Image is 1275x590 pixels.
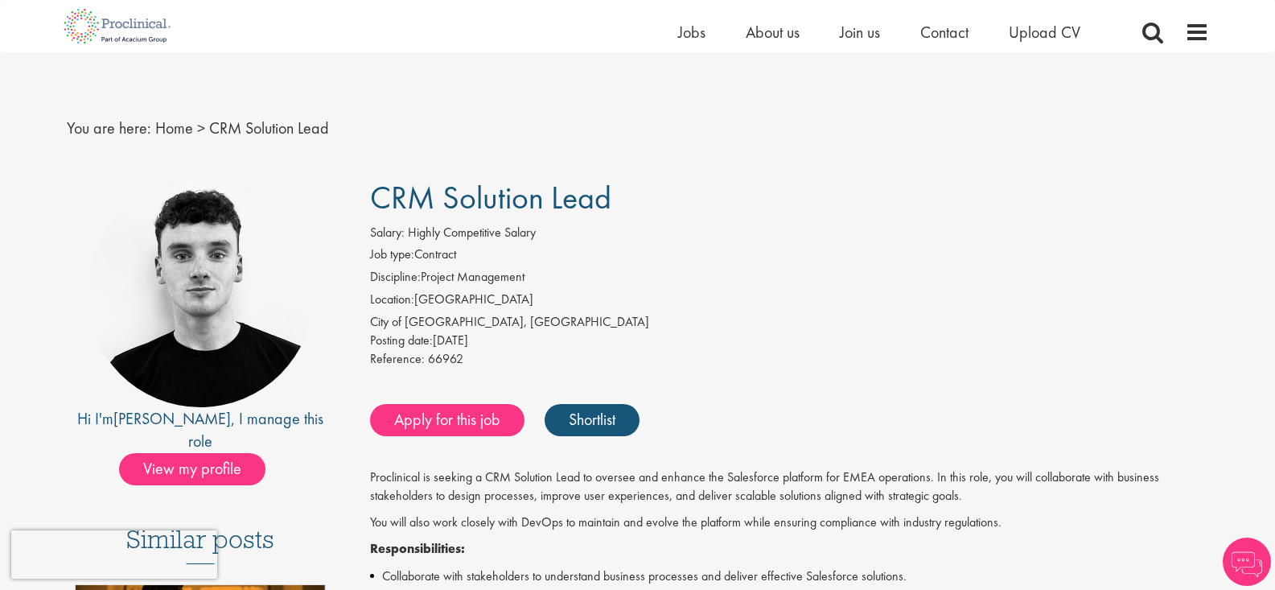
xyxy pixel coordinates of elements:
[370,224,405,242] label: Salary:
[678,22,705,43] a: Jobs
[370,268,421,287] label: Discipline:
[67,118,151,138] span: You are here:
[209,118,329,138] span: CRM Solution Lead
[370,332,433,349] span: Posting date:
[370,313,1209,332] div: City of [GEOGRAPHIC_DATA], [GEOGRAPHIC_DATA]
[113,408,231,429] a: [PERSON_NAME]
[370,350,425,369] label: Reference:
[126,526,274,564] h3: Similar posts
[197,118,205,138] span: >
[155,118,193,138] a: breadcrumb link
[428,350,463,367] span: 66962
[370,245,1209,268] li: Contract
[920,22,969,43] a: Contact
[119,456,282,477] a: View my profile
[370,540,465,557] strong: Responsibilities:
[370,177,611,218] span: CRM Solution Lead
[119,453,265,485] span: View my profile
[370,291,414,309] label: Location:
[408,224,536,241] span: Highly Competitive Salary
[370,468,1209,505] p: Proclinical is seeking a CRM Solution Lead to oversee and enhance the Salesforce platform for EME...
[1223,538,1271,586] img: Chatbot
[87,180,314,407] img: imeage of recruiter Patrick Melody
[1009,22,1080,43] a: Upload CV
[370,332,1209,350] div: [DATE]
[840,22,880,43] a: Join us
[746,22,800,43] a: About us
[67,407,335,453] div: Hi I'm , I manage this role
[370,245,414,264] label: Job type:
[545,404,640,436] a: Shortlist
[370,514,1209,532] p: You will also work closely with DevOps to maintain and evolve the platform while ensuring complia...
[370,404,524,436] a: Apply for this job
[370,268,1209,291] li: Project Management
[11,530,217,579] iframe: reCAPTCHA
[370,291,1209,313] li: [GEOGRAPHIC_DATA]
[370,567,1209,586] li: Collaborate with stakeholders to understand business processes and deliver effective Salesforce s...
